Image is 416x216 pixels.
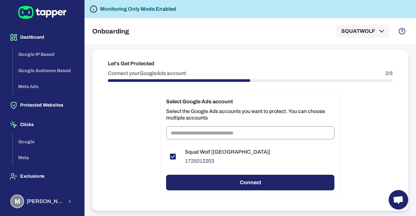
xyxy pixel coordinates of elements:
h6: Select Google Ads account [166,98,334,106]
a: Open chat [389,190,408,210]
p: 1725012203 [185,158,270,164]
p: Squat Wolf [[GEOGRAPHIC_DATA]] [185,149,270,155]
p: Connect your Google Ads account [108,70,186,77]
button: Connect [166,175,334,190]
p: 3/6 [385,70,393,77]
button: SQUATWOLF [336,25,389,38]
div: M [10,195,24,208]
svg: Tapper is not blocking any fraudulent activity for this domain [90,5,97,13]
a: Exclusions [5,173,79,179]
span: [PERSON_NAME] Muzaffar [27,198,63,205]
a: Clicks [5,121,79,127]
a: Protected Websites [5,102,79,108]
a: Dashboard [5,34,79,40]
p: Select the Google Ads accounts you want to protect. You can choose multiple accounts [166,108,334,121]
h5: Onboarding [92,27,129,35]
button: Protected Websites [5,96,79,114]
button: Dashboard [5,28,79,46]
h6: Monitoring Only Mode Enabled [100,5,176,13]
button: M[PERSON_NAME] Muzaffar [5,192,79,211]
button: Exclusions [5,167,79,185]
h6: Let's Get Protected [108,60,393,68]
button: Clicks [5,116,79,134]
